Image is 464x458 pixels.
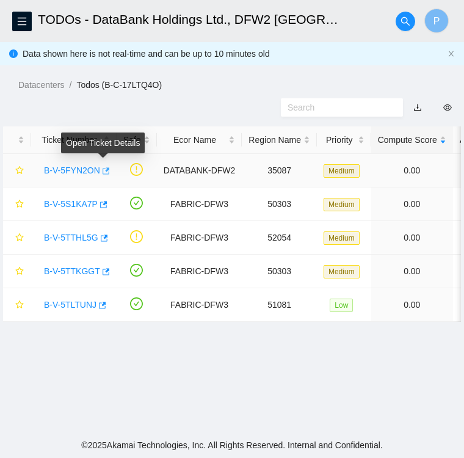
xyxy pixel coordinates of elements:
td: 0.00 [371,187,453,221]
a: B-V-5TTKGGT [44,266,100,276]
span: check-circle [130,197,143,209]
input: Search [288,101,386,114]
span: Medium [324,198,360,211]
a: B-V-5FYN2ON [44,165,100,175]
button: menu [12,12,32,31]
span: Medium [324,164,360,178]
td: DATABANK-DFW2 [157,154,242,187]
span: check-circle [130,264,143,277]
span: star [15,200,24,209]
td: 50303 [242,187,317,221]
button: P [424,9,449,33]
td: FABRIC-DFW3 [157,187,242,221]
span: Medium [324,231,360,245]
td: 0.00 [371,288,453,322]
span: search [396,16,415,26]
td: 50303 [242,255,317,288]
div: Open Ticket Details [61,133,145,153]
td: 0.00 [371,221,453,255]
button: star [10,261,24,281]
button: download [404,98,431,117]
a: Todos (B-C-17LTQ4O) [76,80,162,90]
span: P [433,13,440,29]
td: 52054 [242,221,317,255]
span: menu [13,16,31,26]
a: Datacenters [18,80,64,90]
span: star [15,300,24,310]
span: Medium [324,265,360,278]
a: B-V-5S1KA7P [44,199,98,209]
td: FABRIC-DFW3 [157,288,242,322]
span: Low [330,299,353,312]
span: star [15,166,24,176]
td: FABRIC-DFW3 [157,255,242,288]
span: eye [443,103,452,112]
span: exclamation-circle [130,230,143,243]
td: 35087 [242,154,317,187]
button: search [396,12,415,31]
span: check-circle [130,297,143,310]
button: star [10,194,24,214]
span: / [69,80,71,90]
td: FABRIC-DFW3 [157,221,242,255]
td: 51081 [242,288,317,322]
button: star [10,228,24,247]
span: star [15,267,24,277]
a: download [413,103,422,112]
td: 0.00 [371,255,453,288]
a: B-V-5TLTUNJ [44,300,96,310]
span: exclamation-circle [130,163,143,176]
a: B-V-5TTHL5G [44,233,98,242]
button: star [10,161,24,180]
td: 0.00 [371,154,453,187]
span: star [15,233,24,243]
button: star [10,295,24,314]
